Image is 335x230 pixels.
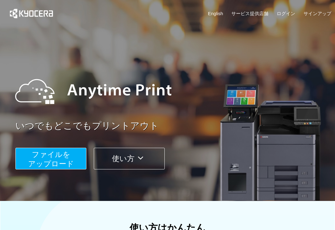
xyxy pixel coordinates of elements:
a: サインアップ [304,10,331,17]
button: 使い方 [94,148,165,169]
a: English [208,10,223,17]
span: ファイルを ​​アップロード [28,150,74,168]
button: ファイルを​​アップロード [15,148,86,169]
a: ログイン [277,10,295,17]
a: サービス提供店舗 [231,10,268,17]
a: いつでもどこでもプリントアウト [15,119,335,133]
